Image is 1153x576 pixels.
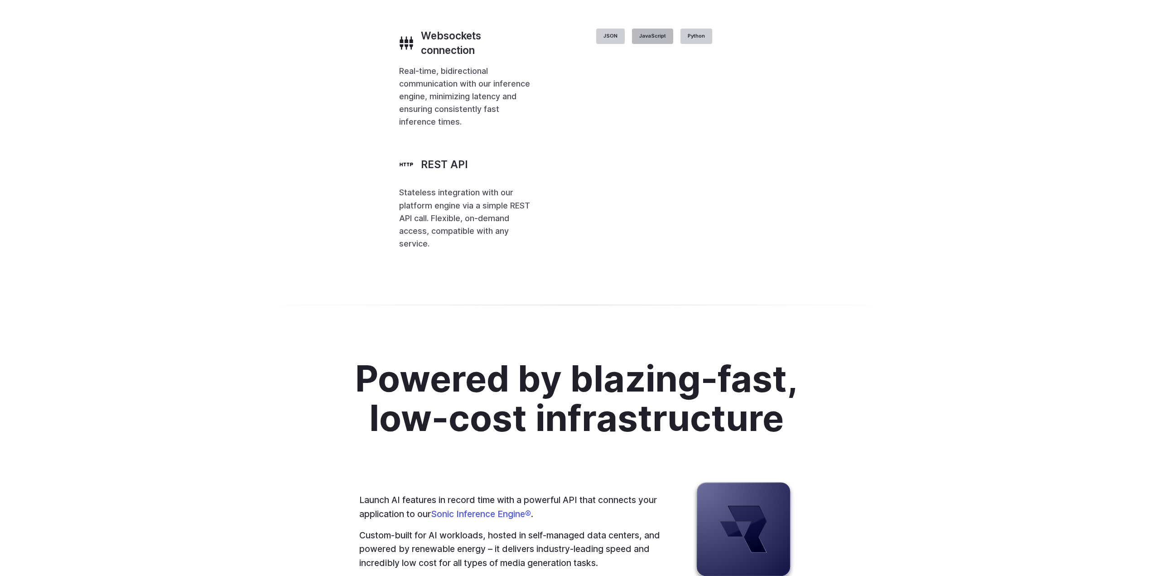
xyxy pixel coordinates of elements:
h3: Websockets connection [421,29,532,58]
p: Launch AI features in record time with a powerful API that connects your application to our . [359,493,664,521]
label: JSON [596,29,625,44]
label: Python [680,29,712,44]
label: JavaScript [632,29,673,44]
a: Sonic Inference Engine® [431,508,531,519]
h3: REST API [421,157,468,172]
p: Stateless integration with our platform engine via a simple REST API call. Flexible, on-demand ac... [399,186,532,250]
p: Custom-built for AI workloads, hosted in self-managed data centers, and powered by renewable ener... [359,528,664,570]
h2: Powered by blazing-fast, low-cost infrastructure [324,359,829,437]
p: Real-time, bidirectional communication with our inference engine, minimizing latency and ensuring... [399,65,532,129]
